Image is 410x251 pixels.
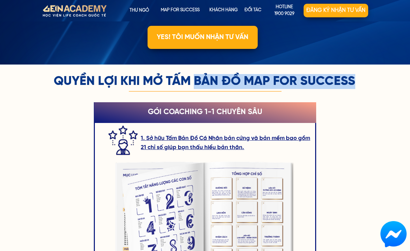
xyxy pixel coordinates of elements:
h3: 1. Sở hữu Tấm Bản Đồ Cá Nhân bản cứng và bản mềm bao gồm 21 chỉ số giúp bạn thấu hiểu bản thân. [141,134,311,152]
h3: QUYỀN LỢI KHI MỞ TẤM BẢN ĐỒ MAP FOR SUCCESS [23,74,387,89]
p: Đối tác [237,4,268,17]
p: hotline 1900 9029 [266,4,304,18]
p: Thư ngỏ [119,4,160,17]
a: hotline1900 9029 [266,4,304,17]
p: KHÁCH HÀNG [207,4,240,17]
p: YES! TÔI MUỐN NHẬN TƯ VẤN [148,26,258,49]
p: Đăng ký nhận tư vấn [304,4,368,17]
div: gói coaching 1-1 chuyên sâu [111,106,298,118]
p: map for success [160,4,200,17]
